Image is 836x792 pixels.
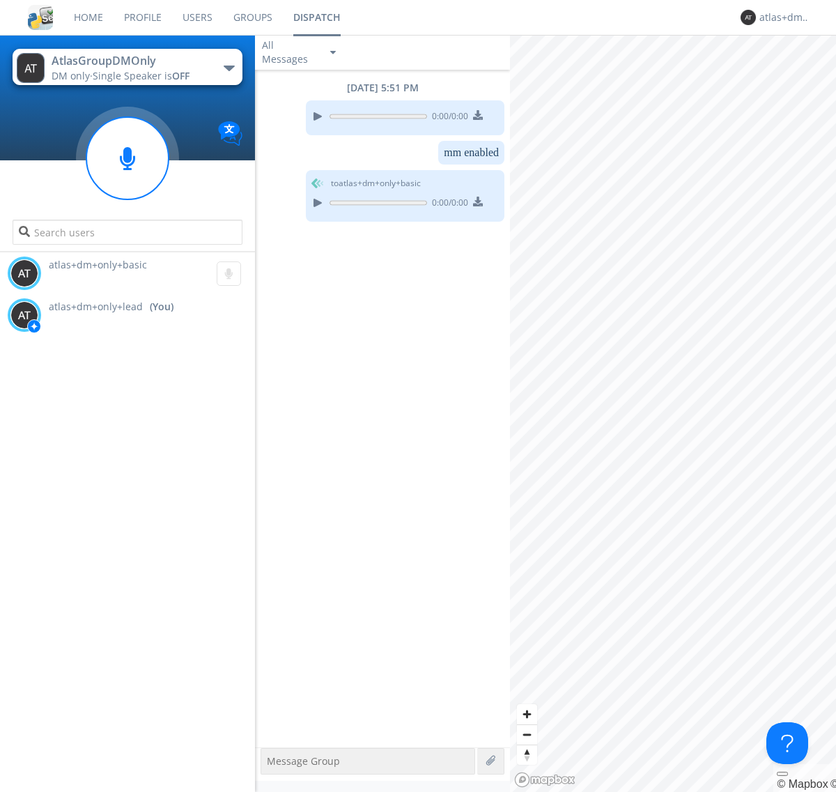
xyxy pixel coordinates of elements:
input: Search users [13,220,242,245]
span: 0:00 / 0:00 [427,110,468,125]
span: to atlas+dm+only+basic [331,177,421,190]
img: Translation enabled [218,121,242,146]
span: atlas+dm+only+lead [49,300,143,314]
iframe: Toggle Customer Support [766,722,808,764]
a: Mapbox logo [514,772,575,788]
dc-p: mm enabled [444,146,499,159]
div: AtlasGroupDMOnly [52,53,208,69]
button: Toggle attribution [777,772,788,776]
span: Reset bearing to north [517,745,537,765]
div: atlas+dm+only+lead [759,10,812,24]
div: DM only · [52,69,208,83]
div: All Messages [262,38,318,66]
span: 0:00 / 0:00 [427,197,468,212]
button: Zoom in [517,704,537,724]
a: Mapbox [777,778,828,790]
span: atlas+dm+only+basic [49,258,147,271]
span: Single Speaker is [93,69,189,82]
div: [DATE] 5:51 PM [255,81,510,95]
button: Zoom out [517,724,537,745]
span: Zoom out [517,725,537,745]
img: download media button [473,197,483,206]
img: download media button [473,110,483,120]
div: (You) [150,300,173,314]
img: cddb5a64eb264b2086981ab96f4c1ba7 [28,5,53,30]
img: caret-down-sm.svg [330,51,336,54]
span: OFF [172,69,189,82]
img: 373638.png [10,301,38,329]
img: 373638.png [741,10,756,25]
img: 373638.png [10,259,38,287]
button: AtlasGroupDMOnlyDM only·Single Speaker isOFF [13,49,242,85]
button: Reset bearing to north [517,745,537,765]
img: 373638.png [17,53,45,83]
